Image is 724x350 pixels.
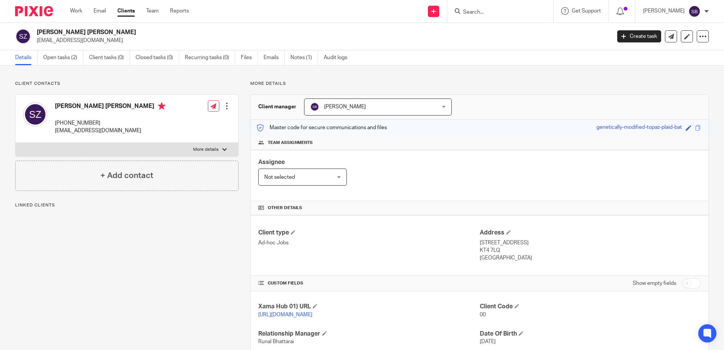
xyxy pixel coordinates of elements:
[146,7,159,15] a: Team
[572,8,601,14] span: Get Support
[268,205,302,211] span: Other details
[193,147,218,153] p: More details
[37,28,492,36] h2: [PERSON_NAME] [PERSON_NAME]
[241,50,258,65] a: Files
[264,175,295,180] span: Not selected
[250,81,709,87] p: More details
[23,102,47,127] img: svg%3E
[324,50,353,65] a: Audit logs
[37,37,606,44] p: [EMAIL_ADDRESS][DOMAIN_NAME]
[15,28,31,44] img: svg%3E
[480,247,701,254] p: KT4 7LQ
[258,239,479,247] p: Ad-hoc Jobs
[170,7,189,15] a: Reports
[617,30,661,42] a: Create task
[633,280,676,287] label: Show empty fields
[258,330,479,338] h4: Relationship Manager
[89,50,130,65] a: Client tasks (0)
[158,102,165,110] i: Primary
[185,50,235,65] a: Recurring tasks (0)
[462,9,531,16] input: Search
[15,202,239,208] p: Linked clients
[15,50,37,65] a: Details
[480,239,701,247] p: [STREET_ADDRESS]
[55,119,165,127] p: [PHONE_NUMBER]
[15,6,53,16] img: Pixie
[258,312,312,317] a: [URL][DOMAIN_NAME]
[258,229,479,237] h4: Client type
[70,7,82,15] a: Work
[480,254,701,262] p: [GEOGRAPHIC_DATA]
[264,50,285,65] a: Emails
[43,50,83,65] a: Open tasks (2)
[480,303,701,311] h4: Client Code
[258,159,285,165] span: Assignee
[480,229,701,237] h4: Address
[94,7,106,15] a: Email
[643,7,685,15] p: [PERSON_NAME]
[324,104,366,109] span: [PERSON_NAME]
[688,5,701,17] img: svg%3E
[15,81,239,87] p: Client contacts
[480,339,496,344] span: [DATE]
[480,312,486,317] span: 00
[258,339,294,344] span: Runal Bhattarai
[55,127,165,134] p: [EMAIL_ADDRESS][DOMAIN_NAME]
[258,103,296,111] h3: Client manager
[100,170,153,181] h4: + Add contact
[596,123,682,132] div: genetically-modified-topaz-plaid-bat
[258,303,479,311] h4: Xama Hub 01) URL
[310,102,319,111] img: svg%3E
[290,50,318,65] a: Notes (1)
[256,124,387,131] p: Master code for secure communications and files
[480,330,701,338] h4: Date Of Birth
[258,280,479,286] h4: CUSTOM FIELDS
[55,102,165,112] h4: [PERSON_NAME] [PERSON_NAME]
[136,50,179,65] a: Closed tasks (0)
[117,7,135,15] a: Clients
[268,140,313,146] span: Team assignments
